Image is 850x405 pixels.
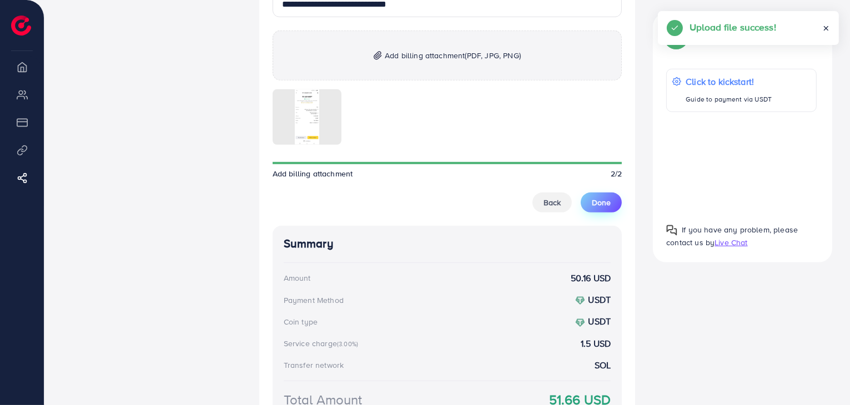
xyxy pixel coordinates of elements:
img: Popup guide [666,225,677,236]
img: coin [575,296,585,306]
strong: 1.5 USD [581,337,611,350]
h5: Upload file success! [690,20,776,34]
p: Click to kickstart! [686,75,772,88]
span: Done [592,197,611,208]
span: Add billing attachment [273,168,353,179]
span: (PDF, JPG, PNG) [465,50,521,61]
div: Service charge [284,338,361,349]
span: Add billing attachment [385,49,521,62]
strong: 50.16 USD [571,272,611,285]
iframe: Chat [803,355,842,397]
strong: USDT [589,315,611,327]
span: 2/2 [611,168,622,179]
img: logo [11,16,31,36]
span: Live Chat [715,237,747,248]
div: Transfer network [284,360,344,371]
button: Back [532,193,572,212]
div: Payment Method [284,295,344,306]
strong: SOL [595,359,611,372]
p: Guide to payment via USDT [686,93,772,106]
div: Amount [284,272,311,283]
img: coin [575,318,585,328]
img: img uploaded [295,89,319,145]
span: Back [544,197,561,208]
img: img [374,51,382,60]
button: Done [581,193,622,212]
strong: USDT [589,293,611,306]
small: (3.00%) [337,340,358,348]
span: If you have any problem, please contact us by [666,224,798,248]
h4: Summary [284,237,611,251]
div: Coin type [284,316,318,327]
